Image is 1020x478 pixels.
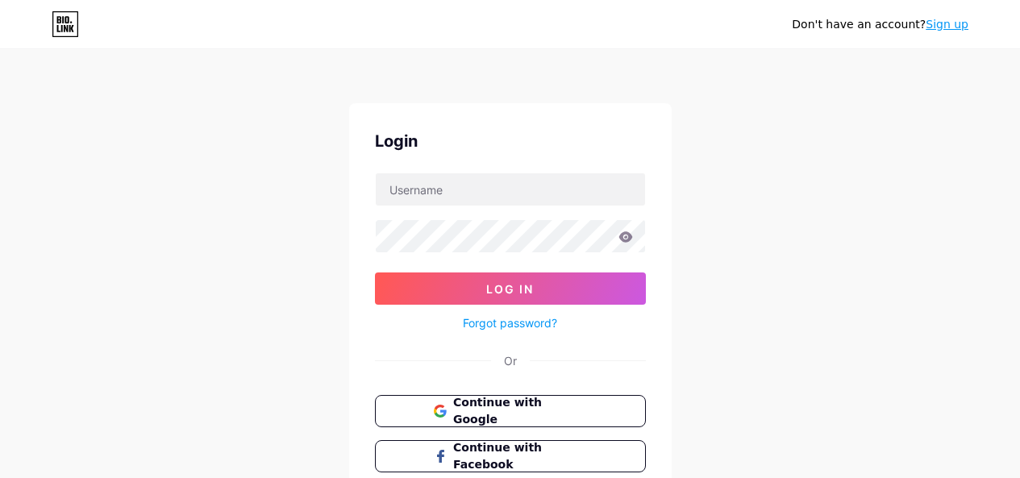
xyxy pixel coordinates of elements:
div: Login [375,129,646,153]
span: Log In [486,282,534,296]
button: Continue with Google [375,395,646,427]
input: Username [376,173,645,206]
a: Forgot password? [463,314,557,331]
div: Or [504,352,517,369]
span: Continue with Google [453,394,586,428]
span: Continue with Facebook [453,439,586,473]
button: Log In [375,272,646,305]
div: Don't have an account? [792,16,968,33]
a: Sign up [926,18,968,31]
button: Continue with Facebook [375,440,646,472]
